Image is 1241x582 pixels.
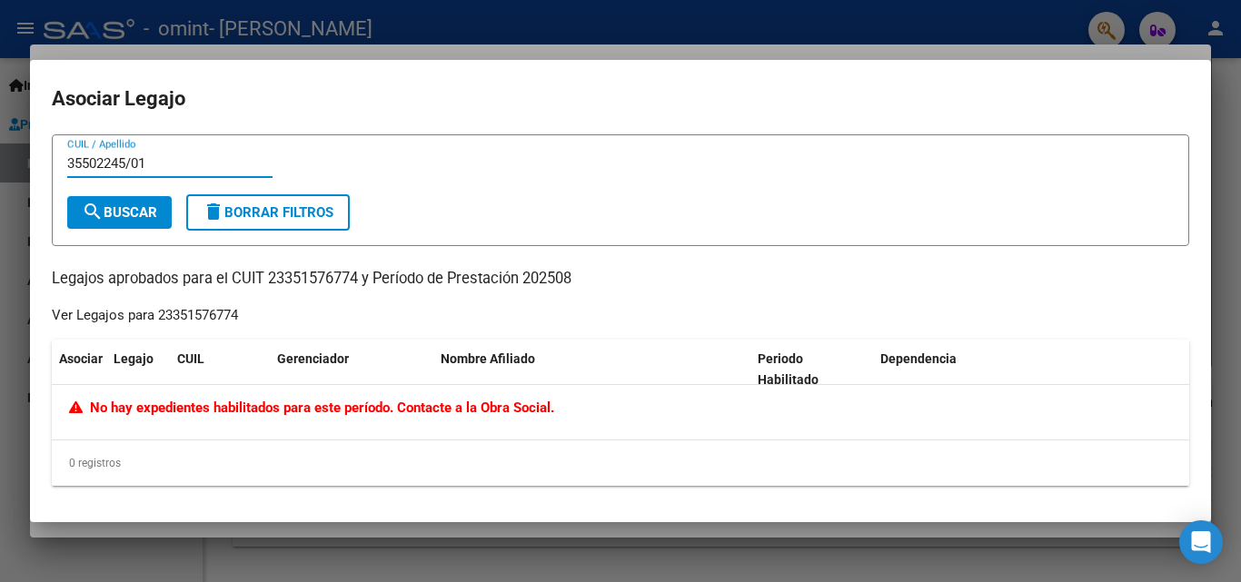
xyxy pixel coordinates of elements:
[69,400,554,416] span: No hay expedientes habilitados para este período. Contacte a la Obra Social.
[52,305,238,326] div: Ver Legajos para 23351576774
[186,194,350,231] button: Borrar Filtros
[203,201,224,222] mat-icon: delete
[106,340,170,400] datatable-header-cell: Legajo
[758,351,819,387] span: Periodo Habilitado
[170,340,270,400] datatable-header-cell: CUIL
[441,351,535,366] span: Nombre Afiliado
[114,351,154,366] span: Legajo
[203,204,333,221] span: Borrar Filtros
[52,440,1189,486] div: 0 registros
[67,196,172,229] button: Buscar
[52,340,106,400] datatable-header-cell: Asociar
[433,340,750,400] datatable-header-cell: Nombre Afiliado
[277,351,349,366] span: Gerenciador
[880,351,957,366] span: Dependencia
[52,268,1189,291] p: Legajos aprobados para el CUIT 23351576774 y Período de Prestación 202508
[177,351,204,366] span: CUIL
[82,204,157,221] span: Buscar
[82,201,104,222] mat-icon: search
[873,340,1190,400] datatable-header-cell: Dependencia
[52,82,1189,116] h2: Asociar Legajo
[270,340,433,400] datatable-header-cell: Gerenciador
[1179,520,1223,564] div: Open Intercom Messenger
[750,340,873,400] datatable-header-cell: Periodo Habilitado
[59,351,103,366] span: Asociar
